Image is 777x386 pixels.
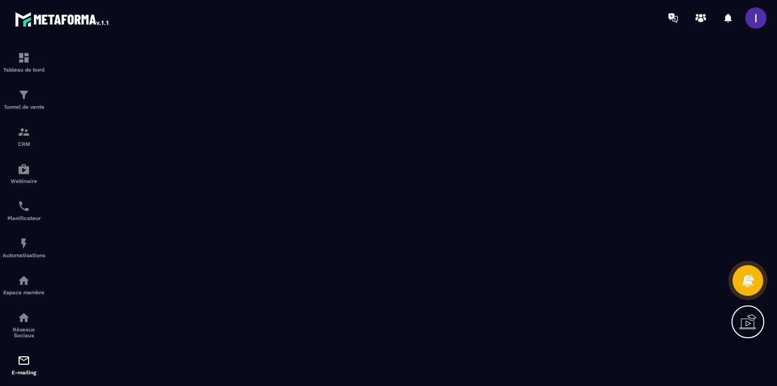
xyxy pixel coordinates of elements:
img: automations [17,237,30,250]
img: formation [17,126,30,138]
p: Planificateur [3,215,45,221]
a: formationformationTableau de bord [3,43,45,81]
a: automationsautomationsAutomatisations [3,229,45,266]
a: emailemailE-mailing [3,346,45,383]
p: Webinaire [3,178,45,184]
p: E-mailing [3,370,45,375]
a: social-networksocial-networkRéseaux Sociaux [3,303,45,346]
a: formationformationCRM [3,118,45,155]
img: formation [17,51,30,64]
p: Espace membre [3,289,45,295]
img: logo [15,10,110,29]
img: social-network [17,311,30,324]
img: formation [17,89,30,101]
img: email [17,354,30,367]
p: Tunnel de vente [3,104,45,110]
img: scheduler [17,200,30,213]
p: Réseaux Sociaux [3,327,45,338]
p: Tableau de bord [3,67,45,73]
a: automationsautomationsEspace membre [3,266,45,303]
p: CRM [3,141,45,147]
img: automations [17,274,30,287]
a: schedulerschedulerPlanificateur [3,192,45,229]
img: automations [17,163,30,176]
a: automationsautomationsWebinaire [3,155,45,192]
p: Automatisations [3,252,45,258]
a: formationformationTunnel de vente [3,81,45,118]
